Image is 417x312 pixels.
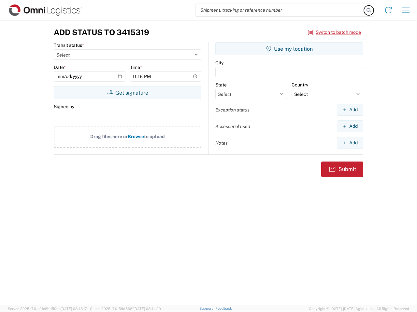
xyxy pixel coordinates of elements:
[337,120,363,132] button: Add
[321,162,363,177] button: Submit
[337,104,363,116] button: Add
[292,82,308,88] label: Country
[8,307,87,311] span: Server: 2025.17.0-a2fc8bd50ba
[199,306,216,310] a: Support
[90,307,161,311] span: Client: 2025.17.0-5dd568f
[134,307,161,311] span: [DATE] 08:44:20
[54,104,74,110] label: Signed by
[54,64,66,70] label: Date
[90,134,128,139] span: Drag files here or
[61,307,87,311] span: [DATE] 08:48:17
[54,86,201,99] button: Get signature
[54,42,84,48] label: Transit status
[54,28,149,37] h3: Add Status to 3415319
[215,82,227,88] label: State
[215,107,250,113] label: Exception status
[130,64,142,70] label: Time
[144,134,165,139] span: to upload
[195,4,364,16] input: Shipment, tracking or reference number
[308,27,361,38] button: Switch to batch mode
[337,137,363,149] button: Add
[215,140,228,146] label: Notes
[215,60,223,66] label: City
[215,123,250,129] label: Accessorial used
[309,306,409,312] span: Copyright © [DATE]-[DATE] Agistix Inc., All Rights Reserved
[215,306,232,310] a: Feedback
[128,134,144,139] span: Browse
[215,42,363,55] button: Use my location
